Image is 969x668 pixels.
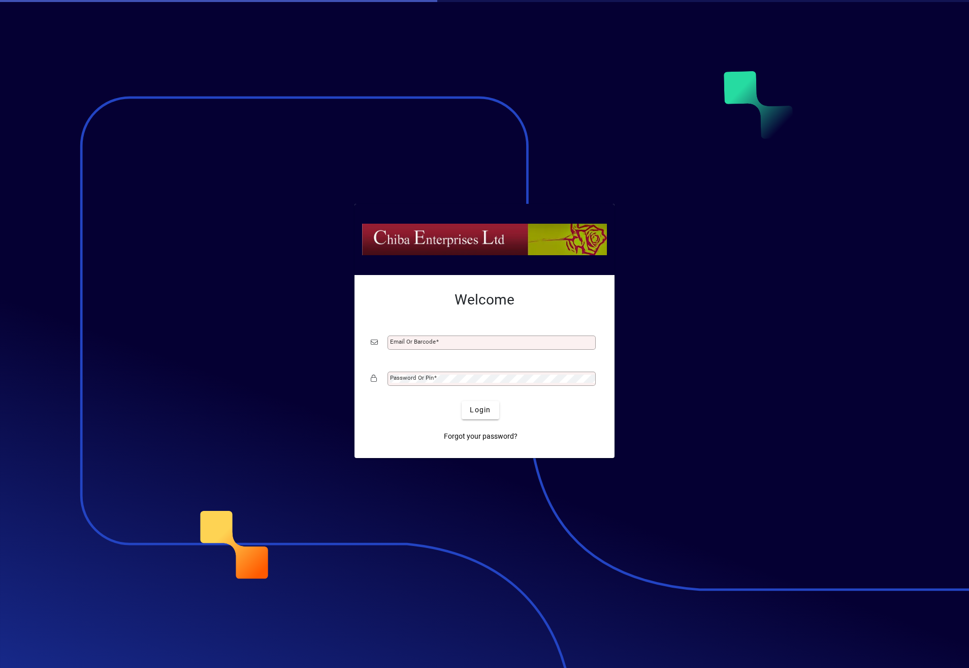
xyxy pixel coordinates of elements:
[390,338,436,345] mat-label: Email or Barcode
[462,401,499,419] button: Login
[390,374,434,381] mat-label: Password or Pin
[440,428,522,446] a: Forgot your password?
[371,291,598,309] h2: Welcome
[470,405,491,415] span: Login
[444,431,518,442] span: Forgot your password?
